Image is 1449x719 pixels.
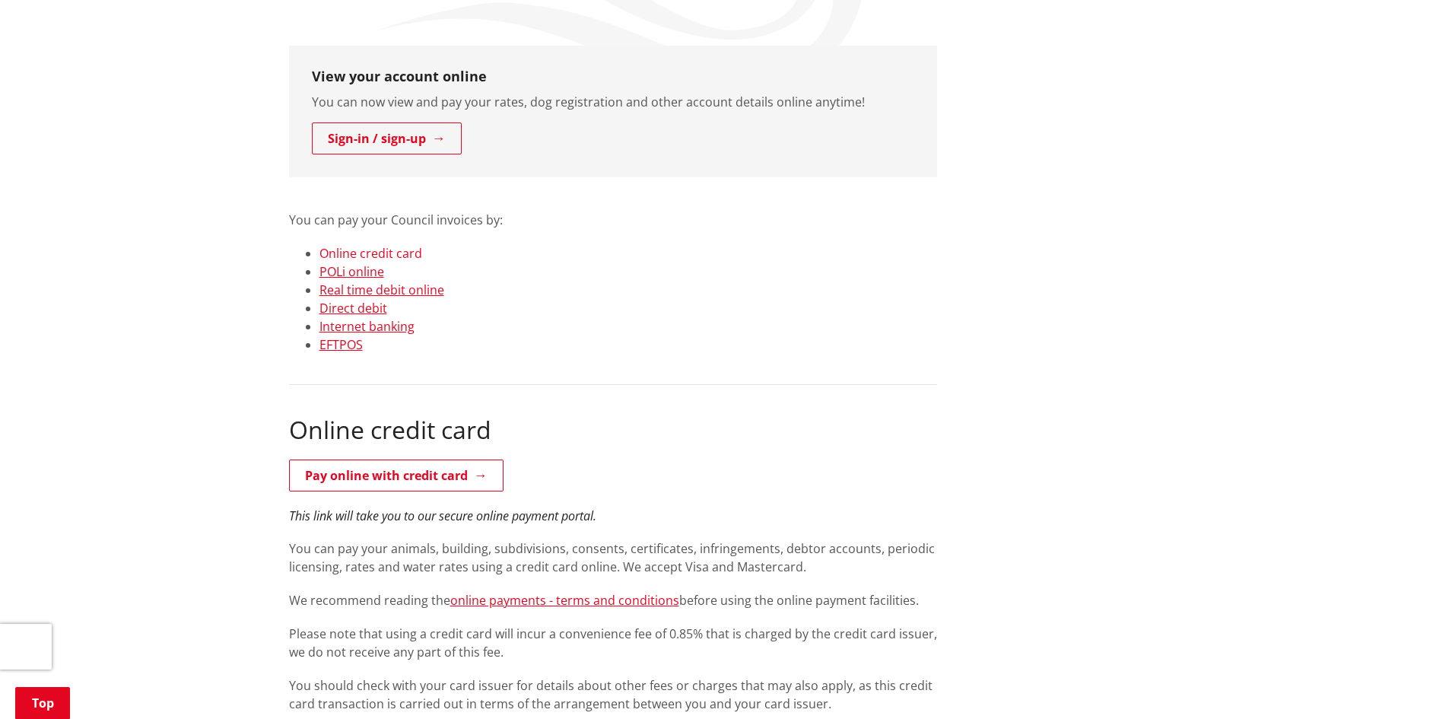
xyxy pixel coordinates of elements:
[319,300,387,317] a: Direct debit
[319,318,415,335] a: Internet banking
[289,460,504,492] a: Pay online with credit card
[319,263,384,280] a: POLi online
[450,592,679,609] a: online payments - terms and conditions
[289,539,937,576] p: You can pay your animals, building, subdivisions, consents, certificates, infringements, debtor a...
[312,68,914,85] h3: View your account online
[289,625,937,661] p: Please note that using a credit card will incur a convenience fee of 0.85% that is charged by the...
[289,591,937,609] p: We recommend reading the before using the online payment facilities.
[319,336,363,353] a: EFTPOS
[289,192,937,229] p: You can pay your Council invoices by:
[312,93,914,111] p: You can now view and pay your rates, dog registration and other account details online anytime!
[289,507,596,524] em: This link will take you to our secure online payment portal.
[289,676,937,713] p: You should check with your card issuer for details about other fees or charges that may also appl...
[289,415,937,444] h2: Online credit card
[312,122,462,154] a: Sign-in / sign-up
[15,687,70,719] a: Top
[319,245,422,262] a: Online credit card
[319,282,444,298] a: Real time debit online
[1379,655,1434,710] iframe: Messenger Launcher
